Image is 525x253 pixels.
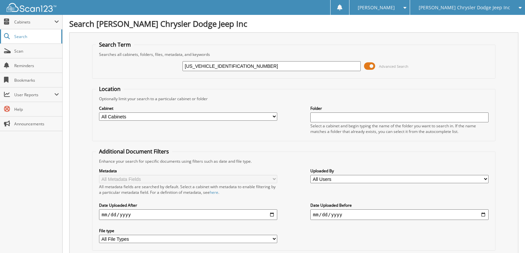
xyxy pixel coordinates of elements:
[14,77,59,83] span: Bookmarks
[310,123,489,134] div: Select a cabinet and begin typing the name of the folder you want to search in. If the name match...
[14,121,59,127] span: Announcements
[14,34,58,39] span: Search
[379,64,408,69] span: Advanced Search
[7,3,56,12] img: scan123-logo-white.svg
[14,106,59,112] span: Help
[310,209,489,220] input: end
[69,18,518,29] h1: Search [PERSON_NAME] Chrysler Dodge Jeep Inc
[99,202,277,208] label: Date Uploaded After
[99,168,277,174] label: Metadata
[14,63,59,68] span: Reminders
[99,228,277,233] label: File type
[99,209,277,220] input: start
[99,184,277,195] div: All metadata fields are searched by default. Select a cabinet with metadata to enable filtering b...
[492,221,525,253] iframe: Chat Widget
[310,168,489,174] label: Uploaded By
[14,19,54,25] span: Cabinets
[96,158,492,164] div: Enhance your search for specific documents using filters such as date and file type.
[210,190,218,195] a: here
[419,6,510,10] span: [PERSON_NAME] Chrysler Dodge Jeep Inc
[96,85,124,93] legend: Location
[99,105,277,111] label: Cabinet
[310,105,489,111] label: Folder
[14,48,59,54] span: Scan
[96,52,492,57] div: Searches all cabinets, folders, files, metadata, and keywords
[310,202,489,208] label: Date Uploaded Before
[96,96,492,102] div: Optionally limit your search to a particular cabinet or folder
[96,41,134,48] legend: Search Term
[96,148,172,155] legend: Additional Document Filters
[358,6,395,10] span: [PERSON_NAME]
[14,92,54,98] span: User Reports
